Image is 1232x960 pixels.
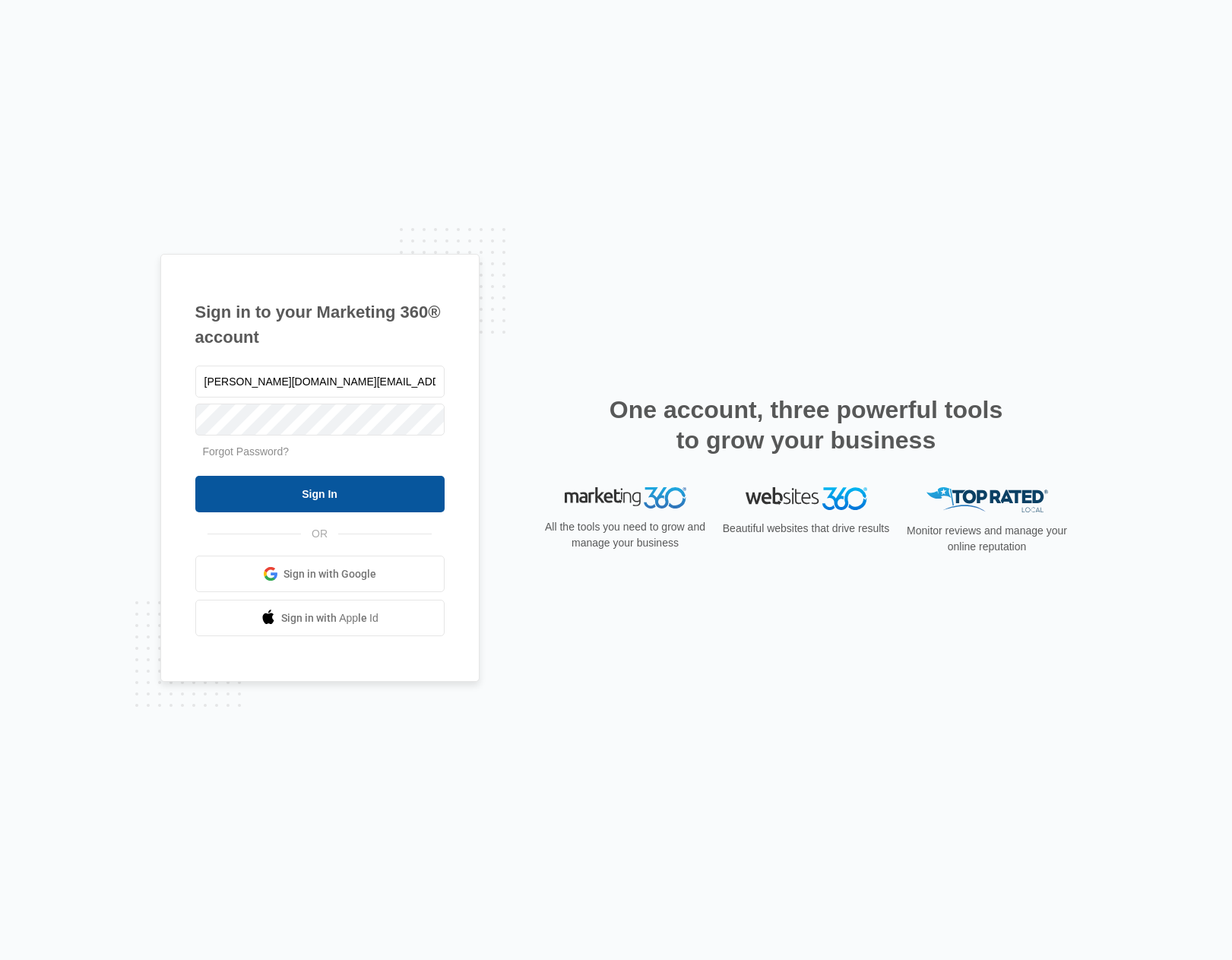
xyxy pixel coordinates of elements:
img: Top Rated Local [926,487,1048,512]
span: Sign in with Apple Id [281,610,378,626]
a: Forgot Password? [203,445,290,458]
h1: Sign in to your Marketing 360® account [195,299,445,350]
a: Sign in with Apple Id [195,600,445,636]
p: All the tools you need to grow and manage your business [540,519,711,551]
p: Monitor reviews and manage your online reputation [902,523,1072,555]
img: Marketing 360 [565,487,686,509]
p: Beautiful websites that drive results [721,521,892,537]
span: OR [301,526,338,542]
span: Sign in with Google [283,566,376,582]
h2: One account, three powerful tools to grow your business [605,394,1008,455]
input: Sign In [195,476,445,512]
img: Websites 360 [746,487,867,509]
a: Sign in with Google [195,556,445,592]
input: Email [195,366,445,398]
